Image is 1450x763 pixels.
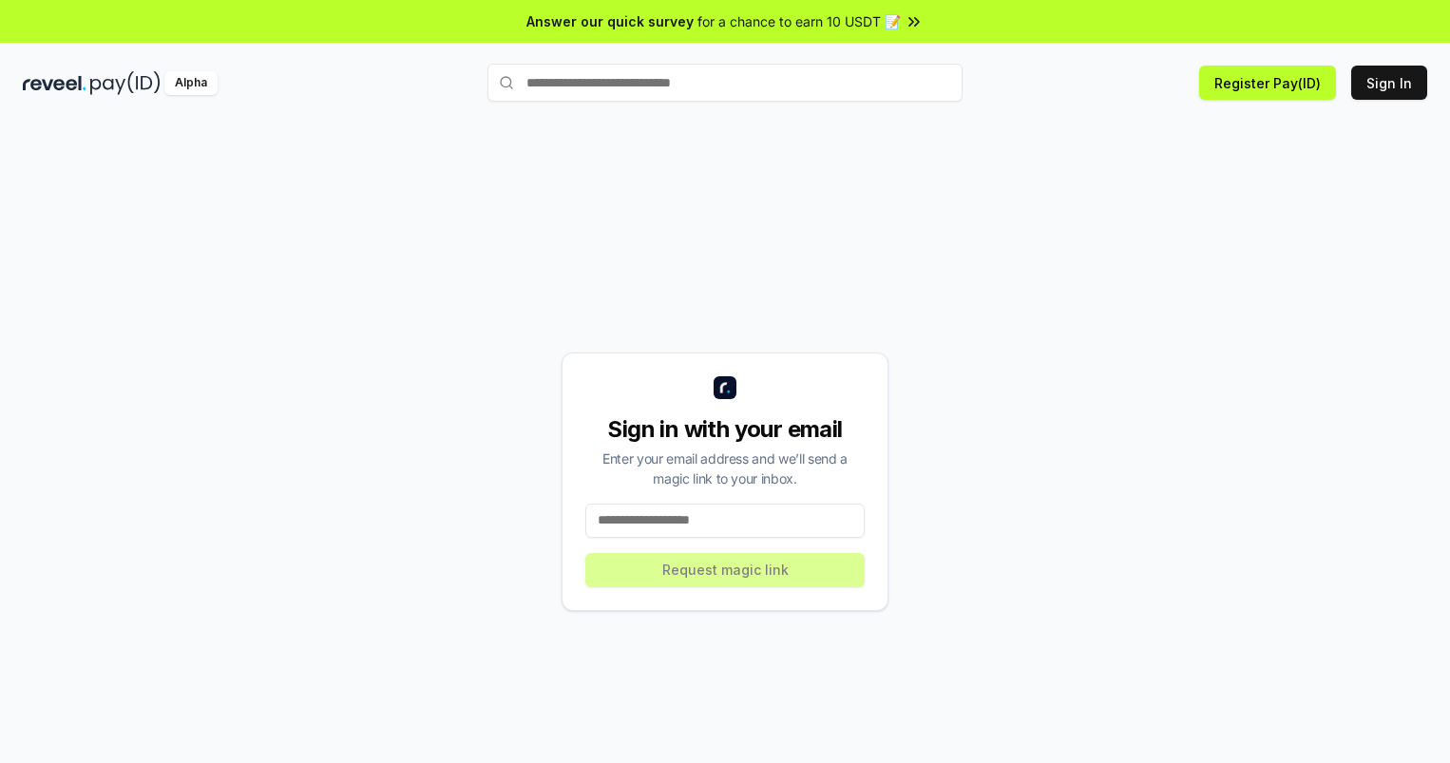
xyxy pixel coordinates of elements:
img: logo_small [714,376,736,399]
span: for a chance to earn 10 USDT 📝 [697,11,901,31]
div: Sign in with your email [585,414,865,445]
button: Sign In [1351,66,1427,100]
button: Register Pay(ID) [1199,66,1336,100]
div: Alpha [164,71,218,95]
div: Enter your email address and we’ll send a magic link to your inbox. [585,448,865,488]
span: Answer our quick survey [526,11,694,31]
img: pay_id [90,71,161,95]
img: reveel_dark [23,71,86,95]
